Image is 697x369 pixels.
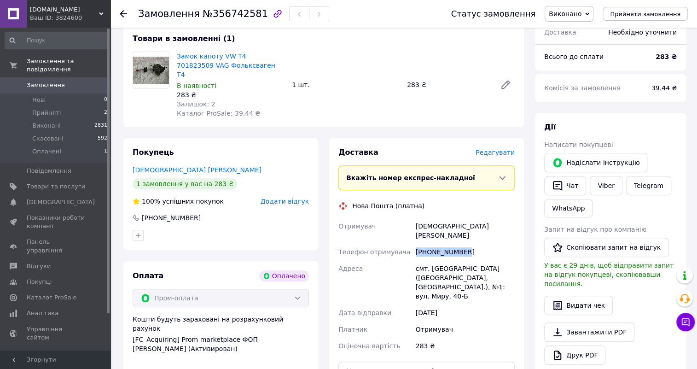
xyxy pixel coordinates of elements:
span: Товари та послуги [27,182,85,191]
span: Платник [338,326,367,333]
span: 1 [104,147,107,156]
span: Прийняті [32,109,61,117]
button: Надіслати інструкцію [544,153,647,172]
a: WhatsApp [544,199,592,217]
span: [DEMOGRAPHIC_DATA] [27,198,95,206]
div: [DATE] [414,305,517,321]
span: Вкажіть номер експрес-накладної [346,174,475,182]
span: Написати покупцеві [544,141,613,148]
button: Скопіювати запит на відгук [544,238,668,257]
span: Нові [32,96,46,104]
div: Оплачено [259,270,309,281]
div: Кошти будуть зараховані на розрахунковий рахунок [133,315,309,353]
img: Замок капоту VW T4 701823509 VAG Фольксваген Т4 [133,57,169,84]
span: Каталог ProSale [27,293,76,302]
span: Доставка [544,29,576,36]
div: Ваш ID: 3824600 [30,14,110,22]
button: Чат [544,176,586,195]
span: Оплачені [32,147,61,156]
a: Друк PDF [544,346,605,365]
button: Видати чек [544,296,613,315]
span: Управління сайтом [27,325,85,342]
span: 0 [104,96,107,104]
div: Нова Пошта (платна) [350,201,427,211]
span: Телефон отримувача [338,248,410,256]
span: 39.44 ₴ [651,84,677,92]
span: Оціночна вартість [338,342,400,350]
span: Комісія за замовлення [544,84,621,92]
span: Каталог ProSale: 39.44 ₴ [177,110,260,117]
span: Виконано [549,10,581,18]
a: Viber [590,176,622,195]
span: Замовлення [27,81,65,89]
a: [DEMOGRAPHIC_DATA] [PERSON_NAME] [133,166,261,174]
a: Telegram [626,176,671,195]
a: Редагувати [496,76,515,94]
span: Додати відгук [261,198,309,205]
span: 592 [98,135,107,143]
span: Оплата [133,271,163,280]
div: Отримувач [414,321,517,338]
div: 283 ₴ [414,338,517,354]
span: Покупець [133,148,174,157]
div: Повернутися назад [120,9,127,18]
div: [FC_Acquiring] Prom marketplace ФОП [PERSON_NAME] (Активирован) [133,335,309,353]
div: [DEMOGRAPHIC_DATA] [PERSON_NAME] [414,218,517,244]
span: 2 [104,109,107,117]
span: Замовлення [138,8,200,19]
span: 2831 [94,122,107,130]
div: 1 шт. [288,78,403,91]
span: Прийняти замовлення [610,11,680,18]
div: смт. [GEOGRAPHIC_DATA] ([GEOGRAPHIC_DATA], [GEOGRAPHIC_DATA].), №1: вул. Миру, 40-Б [414,260,517,305]
span: Редагувати [476,149,515,156]
div: 1 замовлення у вас на 283 ₴ [133,178,237,189]
div: [PHONE_NUMBER] [414,244,517,260]
span: Виконані [32,122,61,130]
span: Адреса [338,265,363,272]
span: Гаманець компанії [27,349,85,366]
div: Статус замовлення [451,9,535,18]
span: Товари в замовленні (1) [133,34,235,43]
span: У вас є 29 днів, щоб відправити запит на відгук покупцеві, скопіювавши посилання. [544,262,674,287]
span: Всього до сплати [544,53,604,60]
span: №356742581 [203,8,268,19]
span: Запит на відгук про компанію [544,226,646,233]
span: 100% [142,198,160,205]
span: Замовлення та повідомлення [27,57,110,74]
input: Пошук [5,32,108,49]
div: Необхідно уточнити [603,22,682,42]
span: Панель управління [27,238,85,254]
b: 283 ₴ [656,53,677,60]
span: Покупці [27,278,52,286]
span: Дата відправки [338,309,391,316]
span: Скасовані [32,135,64,143]
span: Отримувач [338,223,376,230]
span: Razborka.club [30,6,99,14]
span: Аналітика [27,309,58,317]
div: 283 ₴ [177,90,285,100]
button: Чат з покупцем [676,313,695,331]
a: Замок капоту VW T4 701823509 VAG Фольксваген Т4 [177,53,275,78]
span: Доставка [338,148,378,157]
span: В наявності [177,82,216,89]
span: Показники роботи компанії [27,214,85,230]
button: Прийняти замовлення [603,7,688,21]
div: 283 ₴ [403,78,493,91]
span: Повідомлення [27,167,71,175]
a: Завантажити PDF [544,322,634,342]
div: успішних покупок [133,197,224,206]
span: Залишок: 2 [177,100,215,108]
span: Дії [544,123,556,131]
div: [PHONE_NUMBER] [141,213,202,223]
span: Відгуки [27,262,51,270]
